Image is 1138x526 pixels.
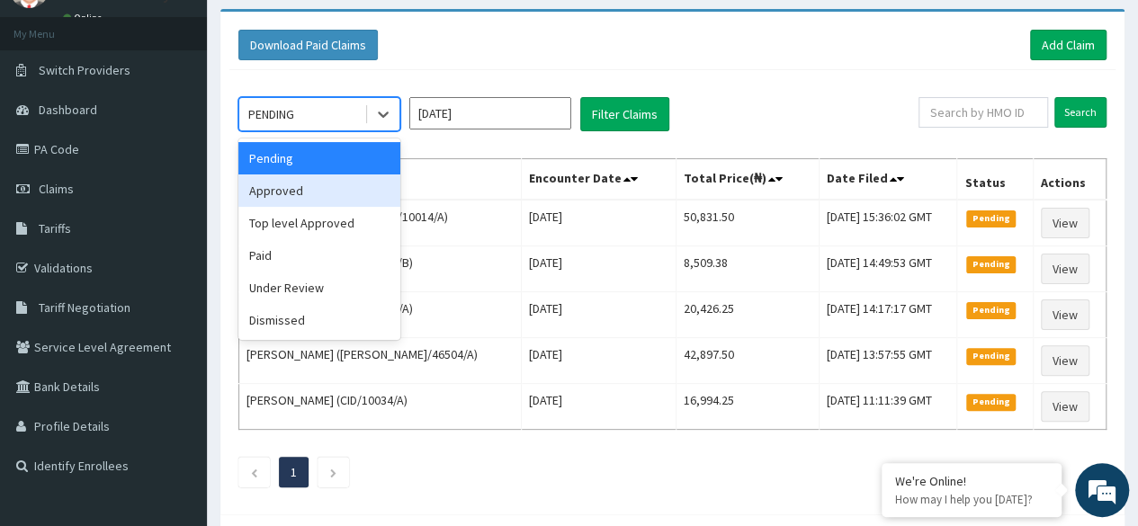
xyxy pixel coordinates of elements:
span: Pending [966,394,1016,410]
td: 20,426.25 [676,292,819,338]
td: 42,897.50 [676,338,819,384]
span: Tariff Negotiation [39,299,130,316]
button: Filter Claims [580,97,669,131]
td: [DATE] 15:36:02 GMT [819,200,956,246]
input: Search [1054,97,1107,128]
td: 50,831.50 [676,200,819,246]
td: [PERSON_NAME] (CID/10034/A) [239,384,522,430]
div: Under Review [238,272,400,304]
div: Chat with us now [94,101,302,124]
p: How may I help you today? [895,492,1048,507]
td: [DATE] 13:57:55 GMT [819,338,956,384]
th: Date Filed [819,159,956,201]
a: Online [63,12,106,24]
div: PENDING [248,105,294,123]
input: Search by HMO ID [918,97,1048,128]
a: View [1041,391,1089,422]
div: Top level Approved [238,207,400,239]
span: Pending [966,348,1016,364]
a: Add Claim [1030,30,1107,60]
a: Previous page [250,464,258,480]
a: View [1041,254,1089,284]
div: Pending [238,142,400,174]
div: Dismissed [238,304,400,336]
a: View [1041,345,1089,376]
td: [DATE] [521,246,676,292]
td: 8,509.38 [676,246,819,292]
span: Tariffs [39,220,71,236]
button: Download Paid Claims [238,30,378,60]
td: [DATE] 14:17:17 GMT [819,292,956,338]
span: Dashboard [39,102,97,118]
td: [DATE] [521,338,676,384]
a: View [1041,299,1089,330]
div: Minimize live chat window [295,9,338,52]
th: Total Price(₦) [676,159,819,201]
input: Select Month and Year [409,97,571,129]
td: [DATE] 11:11:39 GMT [819,384,956,430]
div: Paid [238,239,400,272]
td: [DATE] [521,200,676,246]
span: We're online! [104,152,248,334]
span: Switch Providers [39,62,130,78]
td: [PERSON_NAME] ([PERSON_NAME]/46504/A) [239,338,522,384]
span: Claims [39,181,74,197]
a: View [1041,208,1089,238]
th: Actions [1033,159,1106,201]
span: Pending [966,256,1016,272]
div: Approved [238,174,400,207]
td: 16,994.25 [676,384,819,430]
td: [DATE] [521,384,676,430]
a: Page 1 is your current page [291,464,297,480]
span: Pending [966,302,1016,318]
td: [DATE] [521,292,676,338]
td: [DATE] 14:49:53 GMT [819,246,956,292]
div: We're Online! [895,473,1048,489]
th: Status [957,159,1033,201]
span: Pending [966,210,1016,227]
a: Next page [329,464,337,480]
img: d_794563401_company_1708531726252_794563401 [33,90,73,135]
textarea: Type your message and hit 'Enter' [9,342,343,405]
th: Encounter Date [521,159,676,201]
